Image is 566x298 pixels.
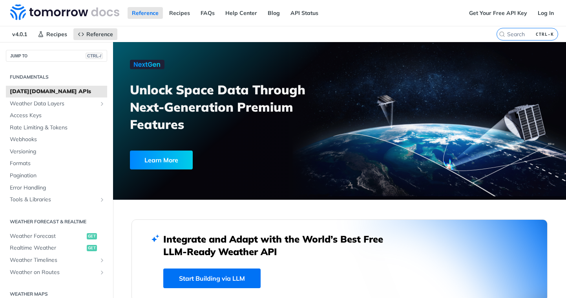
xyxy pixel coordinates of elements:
kbd: CTRL-K [534,30,556,38]
span: get [87,245,97,251]
a: Start Building via LLM [163,269,261,288]
button: JUMP TOCTRL-/ [6,50,107,62]
a: Error Handling [6,182,107,194]
span: Error Handling [10,184,105,192]
a: Access Keys [6,110,107,121]
button: Show subpages for Weather Data Layers [99,101,105,107]
img: NextGen [130,60,164,69]
a: Versioning [6,146,107,158]
span: Weather Timelines [10,256,97,264]
a: Learn More [130,151,304,169]
span: Access Keys [10,112,105,120]
a: FAQs [196,7,219,19]
a: Reference [73,28,117,40]
button: Show subpages for Tools & Libraries [99,197,105,203]
a: Weather on RoutesShow subpages for Weather on Routes [6,267,107,278]
a: Weather Data LayersShow subpages for Weather Data Layers [6,98,107,110]
a: [DATE][DOMAIN_NAME] APIs [6,86,107,97]
h2: Integrate and Adapt with the World’s Best Free LLM-Ready Weather API [163,233,395,258]
a: Reference [128,7,163,19]
a: Weather TimelinesShow subpages for Weather Timelines [6,254,107,266]
span: v4.0.1 [8,28,31,40]
a: Formats [6,158,107,169]
h2: Fundamentals [6,74,107,81]
h3: Unlock Space Data Through Next-Generation Premium Features [130,81,348,133]
span: Reference [86,31,113,38]
a: Blog [263,7,284,19]
span: Pagination [10,172,105,180]
button: Show subpages for Weather Timelines [99,257,105,263]
a: Get Your Free API Key [465,7,531,19]
span: Realtime Weather [10,244,85,252]
a: Realtime Weatherget [6,242,107,254]
a: Log In [533,7,558,19]
a: Webhooks [6,134,107,145]
div: Learn More [130,151,193,169]
span: get [87,233,97,239]
span: Weather Data Layers [10,100,97,108]
span: Weather on Routes [10,269,97,276]
a: API Status [286,7,323,19]
span: Recipes [46,31,67,38]
h2: Weather Maps [6,291,107,298]
svg: Search [499,31,505,37]
span: Webhooks [10,136,105,143]
span: CTRL-/ [86,53,103,59]
span: Weather Forecast [10,232,85,240]
img: Tomorrow.io Weather API Docs [10,4,119,20]
a: Help Center [221,7,261,19]
span: Versioning [10,148,105,156]
span: Rate Limiting & Tokens [10,124,105,132]
button: Show subpages for Weather on Routes [99,269,105,276]
span: Formats [10,160,105,167]
a: Recipes [33,28,71,40]
span: Tools & Libraries [10,196,97,204]
a: Pagination [6,170,107,182]
span: [DATE][DOMAIN_NAME] APIs [10,88,105,96]
a: Weather Forecastget [6,230,107,242]
a: Tools & LibrariesShow subpages for Tools & Libraries [6,194,107,206]
h2: Weather Forecast & realtime [6,218,107,225]
a: Recipes [165,7,194,19]
a: Rate Limiting & Tokens [6,122,107,134]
